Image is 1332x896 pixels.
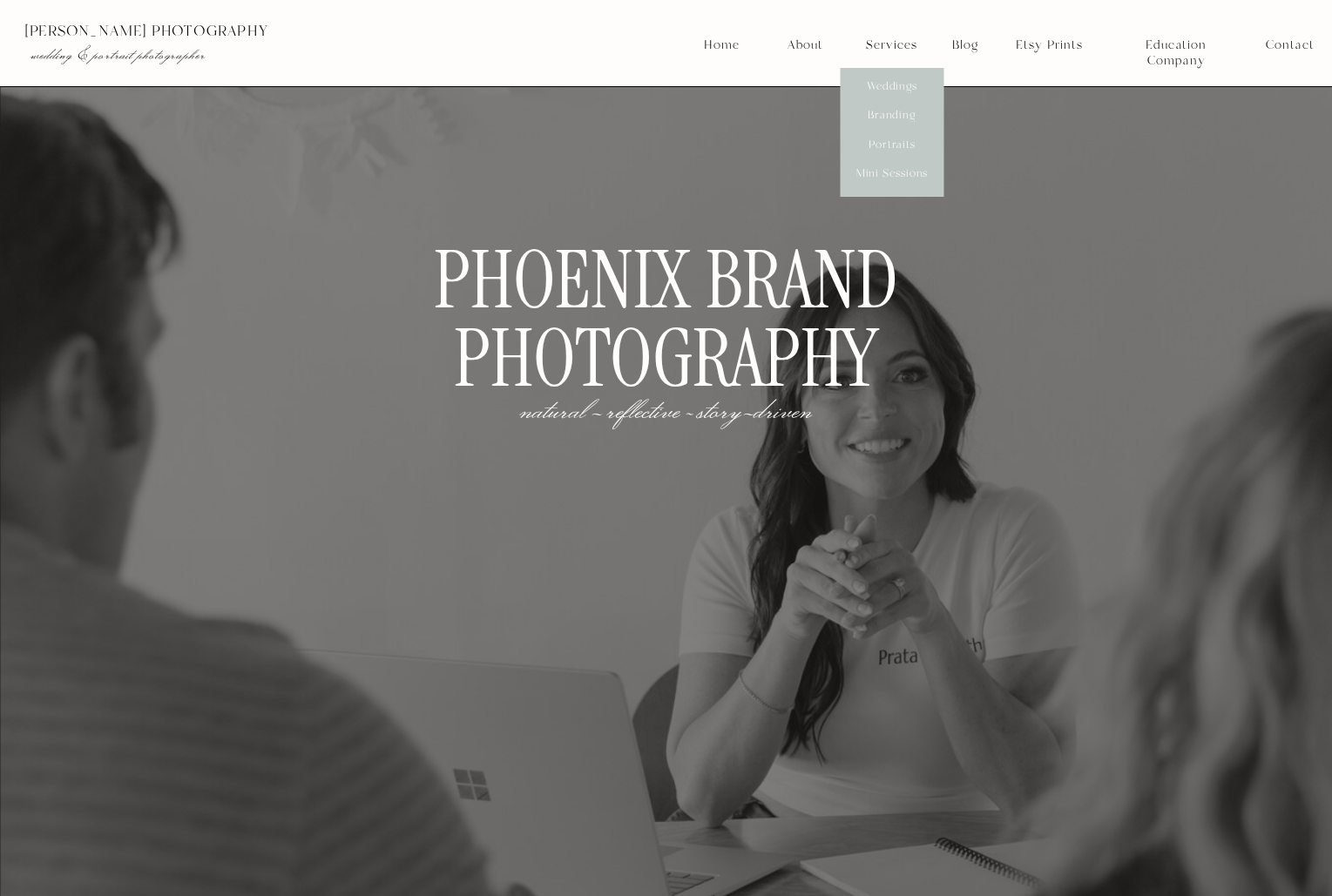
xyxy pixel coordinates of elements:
[860,79,924,95] a: Weddings
[853,166,930,182] a: Mini Sessions
[30,46,358,64] p: wedding & portrait photographer
[1266,37,1314,53] a: Contact
[1009,37,1089,53] a: Etsy Prints
[860,138,924,153] a: Portraits
[24,24,402,39] p: [PERSON_NAME] photography
[1116,37,1236,53] a: Education Company
[494,395,839,421] h2: natural - reflective ~ story-driven
[703,37,740,53] a: Home
[859,37,923,53] a: Services
[860,108,924,124] a: Branding
[782,37,827,53] a: About
[946,37,984,53] a: Blog
[345,242,988,407] h1: Phoenix Brand Photography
